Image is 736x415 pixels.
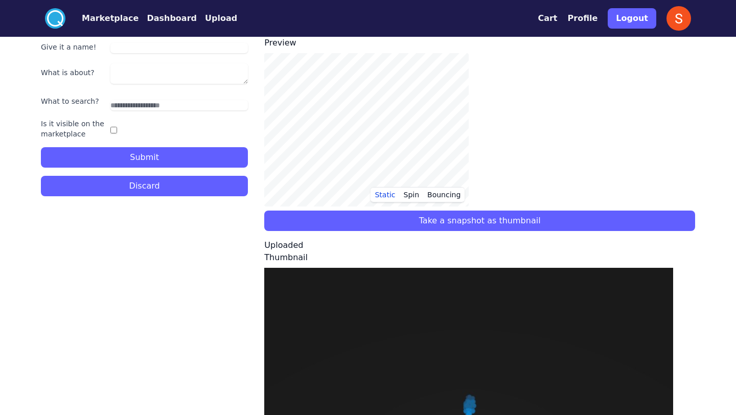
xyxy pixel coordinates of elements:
[41,42,106,52] label: Give it a name!
[400,187,424,202] button: Spin
[264,211,695,231] button: Take a snapshot as thumbnail
[41,67,106,78] label: What is about?
[608,8,656,29] button: Logout
[423,187,465,202] button: Bouncing
[147,12,197,25] button: Dashboard
[139,12,197,25] a: Dashboard
[538,12,557,25] button: Cart
[666,6,691,31] img: profile
[205,12,237,25] button: Upload
[264,37,695,49] h3: Preview
[41,96,106,106] label: What to search?
[197,12,237,25] a: Upload
[568,12,598,25] button: Profile
[41,176,248,196] button: Discard
[264,239,695,251] p: Uploaded
[41,147,248,168] button: Submit
[608,4,656,33] a: Logout
[41,119,106,139] label: Is it visible on the marketplace
[65,12,139,25] a: Marketplace
[82,12,139,25] button: Marketplace
[371,187,399,202] button: Static
[264,251,695,264] h4: Thumbnail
